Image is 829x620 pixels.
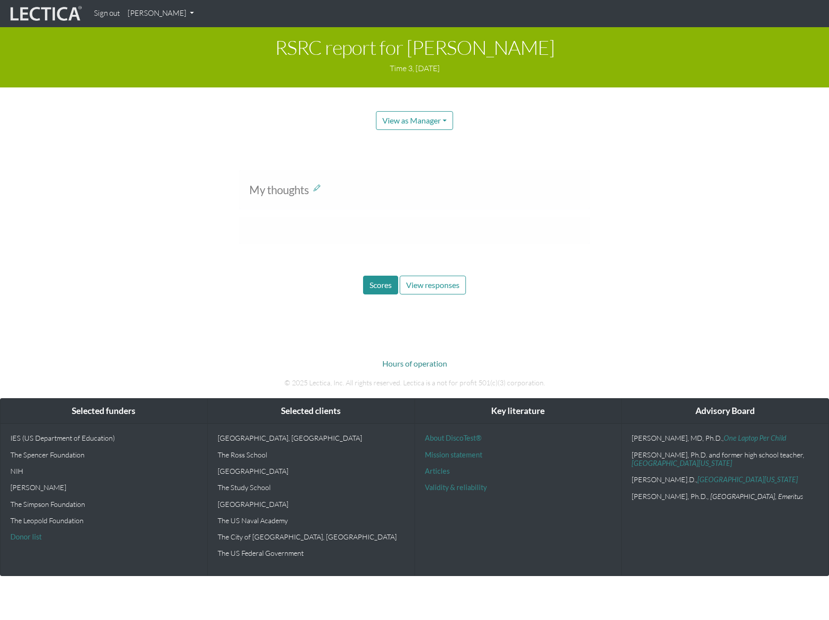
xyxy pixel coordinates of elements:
[10,533,42,541] a: Donor list
[425,434,481,442] a: About DiscoTest®
[10,434,197,442] p: IES (US Department of Education)
[369,280,392,289] span: Scores
[90,4,124,23] a: Sign out
[218,549,405,557] p: The US Federal Government
[400,276,466,294] button: View responses
[697,475,798,484] a: [GEOGRAPHIC_DATA][US_STATE]
[10,451,197,459] p: The Spencer Foundation
[425,483,487,492] a: Validity & reliability
[249,183,309,197] span: My thoughts
[0,399,207,424] div: Selected funders
[218,500,405,508] p: [GEOGRAPHIC_DATA]
[363,276,398,294] button: Scores
[218,516,405,525] p: The US Naval Academy
[632,459,732,467] a: [GEOGRAPHIC_DATA][US_STATE]
[724,434,786,442] a: One Laptop Per Child
[218,533,405,541] p: The City of [GEOGRAPHIC_DATA], [GEOGRAPHIC_DATA]
[208,399,414,424] div: Selected clients
[632,475,819,484] p: [PERSON_NAME].D.,
[218,451,405,459] p: The Ross School
[632,451,819,468] p: [PERSON_NAME], Ph.D. and former high school teacher,
[406,280,460,289] span: View responses
[415,399,622,424] div: Key literature
[632,492,819,500] p: [PERSON_NAME], Ph.D.
[124,4,198,23] a: [PERSON_NAME]
[622,399,829,424] div: Advisory Board
[7,37,822,58] h1: RSRC report for [PERSON_NAME]
[7,62,822,74] p: Time 3, [DATE]
[10,500,197,508] p: The Simpson Foundation
[425,467,450,475] a: Articles
[218,434,405,442] p: [GEOGRAPHIC_DATA], [GEOGRAPHIC_DATA]
[382,359,447,368] a: Hours of operation
[425,451,482,459] a: Mission statement
[10,483,197,492] p: [PERSON_NAME]
[218,467,405,475] p: [GEOGRAPHIC_DATA]
[707,492,803,500] em: , [GEOGRAPHIC_DATA], Emeritus
[10,516,197,525] p: The Leopold Foundation
[218,483,405,492] p: The Study School
[8,4,82,23] img: lecticalive
[376,111,453,130] button: View as Manager
[10,467,197,475] p: NIH
[632,434,819,442] p: [PERSON_NAME], MD, Ph.D.,
[140,377,689,388] p: © 2025 Lectica, Inc. All rights reserved. Lectica is a not for profit 501(c)(3) corporation.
